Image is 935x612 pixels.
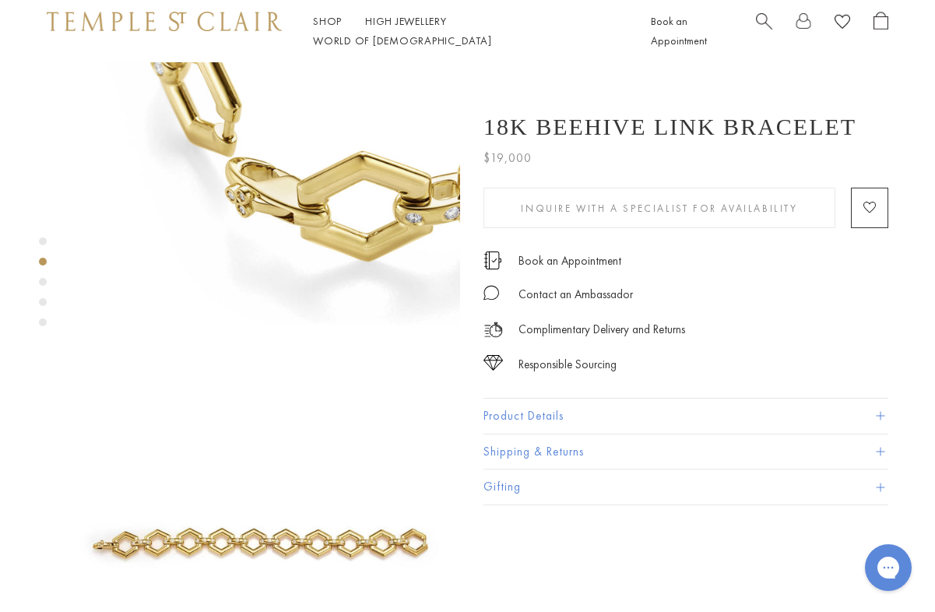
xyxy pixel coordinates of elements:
div: Contact an Ambassador [518,285,633,304]
a: Open Shopping Bag [873,12,888,51]
img: MessageIcon-01_2.svg [483,285,499,301]
a: ShopShop [313,14,342,28]
nav: Main navigation [313,12,616,51]
img: 18K Beehive Link Bracelet [78,19,460,325]
button: Shipping & Returns [483,434,888,470]
span: $19,000 [483,148,532,168]
iframe: Gorgias live chat messenger [857,539,919,596]
a: Book an Appointment [651,14,707,47]
p: Complimentary Delivery and Returns [518,320,685,339]
img: icon_appointment.svg [483,251,502,269]
a: Book an Appointment [518,252,621,269]
img: icon_delivery.svg [483,320,503,339]
a: View Wishlist [835,12,850,36]
button: Product Details [483,399,888,434]
a: High JewelleryHigh Jewellery [365,14,447,28]
img: icon_sourcing.svg [483,355,503,371]
h1: 18K Beehive Link Bracelet [483,114,856,140]
a: Search [756,12,772,51]
button: Inquire With A Specialist for Availability [483,188,835,228]
button: Gifting [483,470,888,505]
a: World of [DEMOGRAPHIC_DATA]World of [DEMOGRAPHIC_DATA] [313,33,491,47]
div: Product gallery navigation [39,234,47,339]
div: Responsible Sourcing [518,355,617,375]
span: Inquire With A Specialist for Availability [521,202,797,215]
img: Temple St. Clair [47,12,282,30]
